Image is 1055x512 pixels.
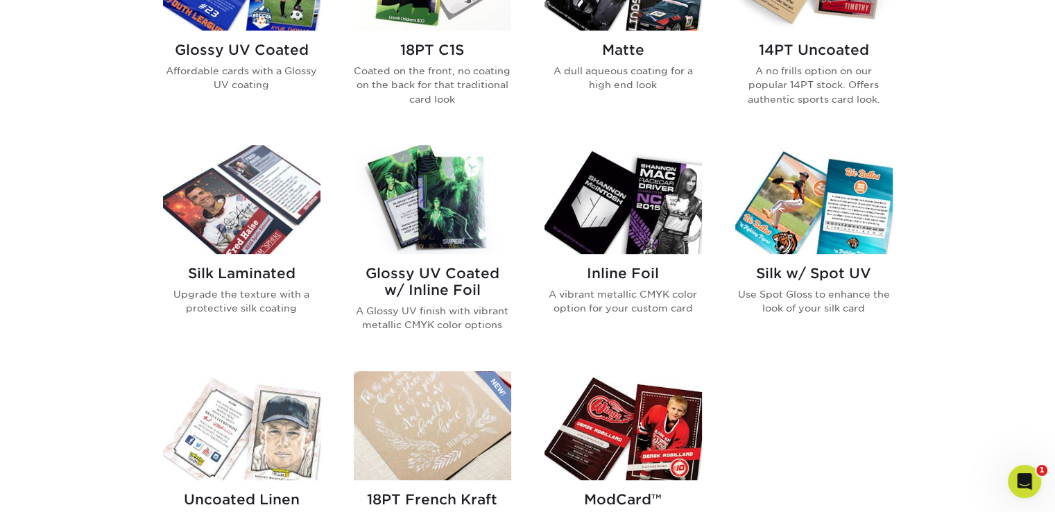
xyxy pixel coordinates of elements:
[163,287,320,316] p: Upgrade the texture with a protective silk coating
[3,470,118,507] iframe: Google Customer Reviews
[544,145,702,254] img: Inline Foil Trading Cards
[163,265,320,282] h2: Silk Laminated
[163,145,320,355] a: Silk Laminated Trading Cards Silk Laminated Upgrade the texture with a protective silk coating
[477,371,511,413] img: New Product
[1008,465,1041,498] iframe: Intercom live chat
[354,304,511,332] p: A Glossy UV finish with vibrant metallic CMYK color options
[735,145,893,254] img: Silk w/ Spot UV Trading Cards
[735,287,893,316] p: Use Spot Gloss to enhance the look of your silk card
[163,145,320,254] img: Silk Laminated Trading Cards
[163,371,320,480] img: Uncoated Linen Trading Cards
[544,287,702,316] p: A vibrant metallic CMYK color option for your custom card
[544,265,702,282] h2: Inline Foil
[354,145,511,254] img: Glossy UV Coated w/ Inline Foil Trading Cards
[354,42,511,58] h2: 18PT C1S
[735,42,893,58] h2: 14PT Uncoated
[735,64,893,106] p: A no frills option on our popular 14PT stock. Offers authentic sports card look.
[544,64,702,92] p: A dull aqueous coating for a high end look
[163,42,320,58] h2: Glossy UV Coated
[735,145,893,355] a: Silk w/ Spot UV Trading Cards Silk w/ Spot UV Use Spot Gloss to enhance the look of your silk card
[354,371,511,480] img: 18PT French Kraft Trading Cards
[735,265,893,282] h2: Silk w/ Spot UV
[544,145,702,355] a: Inline Foil Trading Cards Inline Foil A vibrant metallic CMYK color option for your custom card
[544,371,702,480] img: ModCard™ Trading Cards
[163,491,320,508] h2: Uncoated Linen
[354,145,511,355] a: Glossy UV Coated w/ Inline Foil Trading Cards Glossy UV Coated w/ Inline Foil A Glossy UV finish ...
[544,42,702,58] h2: Matte
[1036,465,1047,476] span: 1
[544,491,702,508] h2: ModCard™
[354,491,511,508] h2: 18PT French Kraft
[354,265,511,298] h2: Glossy UV Coated w/ Inline Foil
[163,64,320,92] p: Affordable cards with a Glossy UV coating
[354,64,511,106] p: Coated on the front, no coating on the back for that traditional card look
